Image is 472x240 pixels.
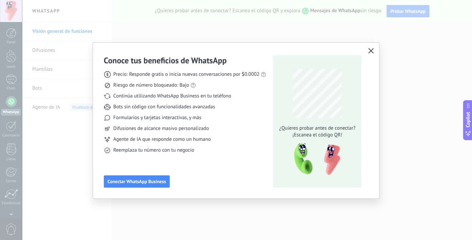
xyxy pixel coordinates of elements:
span: ¿Quieres probar antes de conectar? [277,125,357,132]
span: ¡Escanea el código QR! [277,132,357,138]
span: Continúa utilizando WhatsApp Business en tu teléfono [113,93,231,100]
span: Conectar WhatsApp Business [108,179,166,184]
span: Bots sin código con funcionalidades avanzadas [113,104,215,110]
span: Formularios y tarjetas interactivas, y más [113,114,201,121]
span: Difusiones de alcance masivo personalizado [113,125,209,132]
span: Copilot [465,112,471,127]
span: Precio: Responde gratis o inicia nuevas conversaciones por $0.0002 [113,71,260,78]
span: Reemplaza tu número con tu negocio [113,147,194,154]
span: Agente de IA que responde como un humano [113,136,211,143]
img: qr-pic-1x.png [288,141,342,177]
h3: Conoce tus beneficios de WhatsApp [104,55,227,66]
span: Riesgo de número bloqueado: Bajo [113,82,189,89]
button: Conectar WhatsApp Business [104,175,170,188]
